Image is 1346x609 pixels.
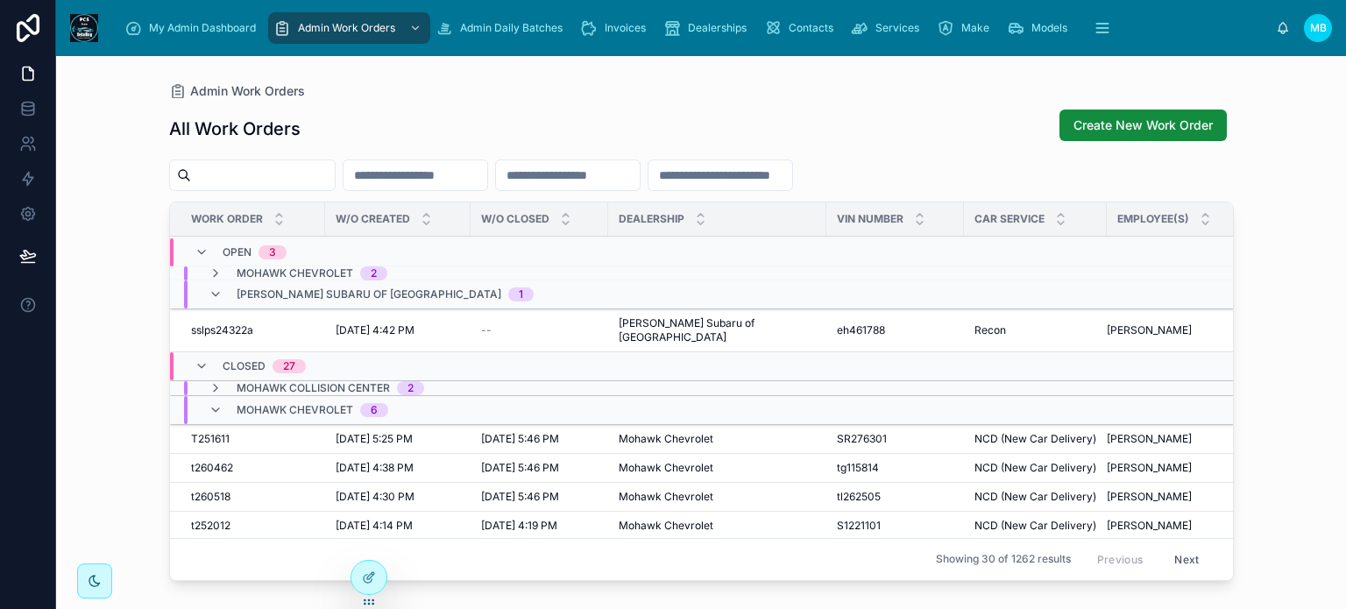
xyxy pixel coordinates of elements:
[407,381,414,395] div: 2
[1117,212,1189,226] span: Employee(s)
[336,212,410,226] span: W/O Created
[1107,490,1240,504] a: [PERSON_NAME]
[336,461,414,475] span: [DATE] 4:38 PM
[837,519,881,533] span: S1221101
[336,519,460,533] a: [DATE] 4:14 PM
[481,432,559,446] span: [DATE] 5:46 PM
[837,519,953,533] a: S1221101
[336,519,413,533] span: [DATE] 4:14 PM
[481,212,549,226] span: W/O Closed
[1059,110,1227,141] button: Create New Work Order
[191,490,315,504] a: t260518
[460,21,563,35] span: Admin Daily Batches
[658,12,759,44] a: Dealerships
[1310,21,1327,35] span: MB
[430,12,575,44] a: Admin Daily Batches
[837,212,903,226] span: VIN Number
[283,359,295,373] div: 27
[119,12,268,44] a: My Admin Dashboard
[1107,490,1192,504] span: [PERSON_NAME]
[619,490,816,504] a: Mohawk Chevrolet
[837,432,953,446] a: SR276301
[1107,519,1192,533] span: [PERSON_NAME]
[223,245,251,259] span: Open
[1107,432,1192,446] span: [PERSON_NAME]
[837,323,885,337] span: eh461788
[336,432,413,446] span: [DATE] 5:25 PM
[974,519,1096,533] a: NCD (New Car Delivery)
[481,432,598,446] a: [DATE] 5:46 PM
[1073,117,1213,134] span: Create New Work Order
[237,403,353,417] span: Mohawk Chevrolet
[837,490,953,504] a: tl262505
[191,490,230,504] span: t260518
[269,245,276,259] div: 3
[336,490,460,504] a: [DATE] 4:30 PM
[1107,519,1240,533] a: [PERSON_NAME]
[169,82,305,100] a: Admin Work Orders
[1107,432,1240,446] a: [PERSON_NAME]
[336,323,414,337] span: [DATE] 4:42 PM
[481,323,598,337] a: --
[481,323,492,337] span: --
[223,359,266,373] span: Closed
[837,323,953,337] a: eh461788
[575,12,658,44] a: Invoices
[936,553,1071,567] span: Showing 30 of 1262 results
[619,461,816,475] a: Mohawk Chevrolet
[169,117,301,141] h1: All Work Orders
[268,12,430,44] a: Admin Work Orders
[336,432,460,446] a: [DATE] 5:25 PM
[619,490,713,504] span: Mohawk Chevrolet
[191,432,230,446] span: T251611
[837,461,879,475] span: tg115814
[149,21,256,35] span: My Admin Dashboard
[759,12,846,44] a: Contacts
[481,519,557,533] span: [DATE] 4:19 PM
[190,82,305,100] span: Admin Work Orders
[481,490,559,504] span: [DATE] 5:46 PM
[191,212,263,226] span: Work Order
[237,381,390,395] span: Mohawk Collision Center
[1107,461,1192,475] span: [PERSON_NAME]
[191,323,315,337] a: sslps24322a
[619,461,713,475] span: Mohawk Chevrolet
[974,323,1096,337] a: Recon
[1162,546,1211,573] button: Next
[112,9,1276,47] div: scrollable content
[619,316,816,344] a: [PERSON_NAME] Subaru of [GEOGRAPHIC_DATA]
[837,432,887,446] span: SR276301
[371,266,377,280] div: 2
[837,461,953,475] a: tg115814
[481,490,598,504] a: [DATE] 5:46 PM
[298,21,395,35] span: Admin Work Orders
[191,461,233,475] span: t260462
[619,432,816,446] a: Mohawk Chevrolet
[237,287,501,301] span: [PERSON_NAME] Subaru of [GEOGRAPHIC_DATA]
[974,432,1096,446] span: NCD (New Car Delivery)
[519,287,523,301] div: 1
[1107,323,1192,337] span: [PERSON_NAME]
[619,519,816,533] a: Mohawk Chevrolet
[191,519,230,533] span: t252012
[974,490,1096,504] a: NCD (New Car Delivery)
[974,212,1045,226] span: Car Service
[688,21,747,35] span: Dealerships
[336,461,460,475] a: [DATE] 4:38 PM
[846,12,932,44] a: Services
[371,403,378,417] div: 6
[619,519,713,533] span: Mohawk Chevrolet
[619,212,684,226] span: Dealership
[932,12,1002,44] a: Make
[1031,21,1067,35] span: Models
[1002,12,1080,44] a: Models
[605,21,646,35] span: Invoices
[961,21,989,35] span: Make
[481,461,559,475] span: [DATE] 5:46 PM
[336,323,460,337] a: [DATE] 4:42 PM
[974,461,1096,475] a: NCD (New Car Delivery)
[237,266,353,280] span: Mohawk Chevrolet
